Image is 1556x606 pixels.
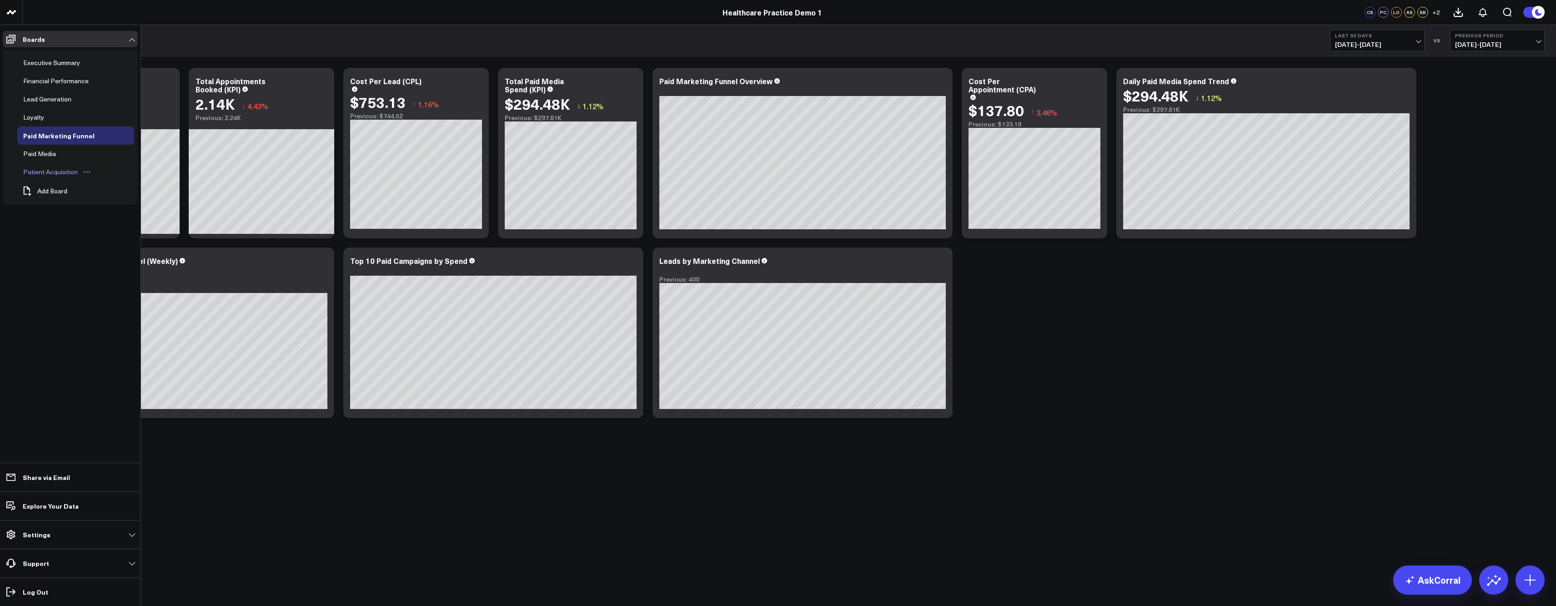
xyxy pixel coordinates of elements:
div: Previous: $297.81K [1123,106,1410,113]
div: Daily Paid Media Spend Trend [1123,76,1229,86]
span: 3.46% [1036,107,1057,117]
b: Last 30 Days [1335,33,1420,38]
div: LO [1391,7,1402,18]
div: Total Paid Media Spend (KPI) [505,76,564,94]
div: PC [1378,7,1389,18]
p: Explore Your Data [23,502,79,510]
div: 2.14K [196,96,235,112]
button: Last 30 Days[DATE]-[DATE] [1330,30,1425,51]
div: $294.48K [505,96,570,112]
div: Lead Generation [21,94,74,105]
a: Paid MediaOpen board menu [17,145,75,163]
div: Previous: 2.24K [196,114,327,121]
a: LoyaltyOpen board menu [17,108,64,126]
div: Top 10 Paid Campaigns by Spend [350,256,467,266]
div: Executive Summary [21,57,82,68]
div: Paid Marketing Funnel [21,130,97,141]
div: Paid Media [21,148,58,159]
div: Paid Marketing Funnel Overview [659,76,773,86]
a: Log Out [3,584,138,600]
div: Previous: 400 [659,276,946,283]
div: $753.13 [350,94,406,110]
span: 1.16% [418,99,439,109]
a: AskCorral [1393,566,1472,595]
span: + 2 [1432,9,1440,15]
p: Log Out [23,588,48,596]
a: Patient AcquisitionOpen board menu [17,163,97,181]
div: Leads by Marketing Channel [659,256,760,266]
a: Executive SummaryOpen board menu [17,54,100,72]
span: Add Board [37,187,67,195]
p: Support [23,560,49,567]
b: Previous Period [1455,33,1540,38]
div: Financial Performance [21,76,91,86]
span: ↑ [1031,106,1034,118]
p: Settings [23,531,50,538]
div: VS [1429,38,1446,43]
span: ↓ [1195,92,1199,104]
div: Cost Per Appointment (CPA) [969,76,1036,94]
a: Paid Marketing FunnelOpen board menu [17,126,114,145]
span: [DATE] - [DATE] [1455,41,1540,48]
div: Cost Per Lead (CPL) [350,76,422,86]
div: $137.80 [969,102,1024,118]
button: Add Board [17,181,72,201]
div: Loyalty [21,112,46,123]
div: AS [1404,7,1415,18]
span: ↑ [412,98,416,110]
div: Previous: $133.19 [969,121,1100,128]
div: $294.48K [1123,87,1189,104]
a: Financial PerformanceOpen board menu [17,72,108,90]
span: 1.12% [582,101,603,111]
div: Previous: $744.52 [350,112,482,120]
span: 4.43% [247,101,268,111]
button: +2 [1431,7,1441,18]
div: Patient Acquisition [21,167,80,177]
div: CS [1365,7,1375,18]
p: Share via Email [23,474,70,481]
span: ↓ [242,100,246,112]
div: Previous: $297.81K [41,286,327,293]
span: [DATE] - [DATE] [1335,41,1420,48]
div: Total Appointments Booked (KPI) [196,76,266,94]
a: Healthcare Practice Demo 1 [723,7,822,17]
span: ↓ [577,100,581,112]
button: Previous Period[DATE]-[DATE] [1450,30,1545,51]
a: Lead GenerationOpen board menu [17,90,91,108]
div: SB [1417,7,1428,18]
div: Previous: $297.81K [505,114,637,121]
p: Boards [23,35,45,43]
span: 1.12% [1201,93,1222,103]
button: Open board menu [80,168,94,176]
